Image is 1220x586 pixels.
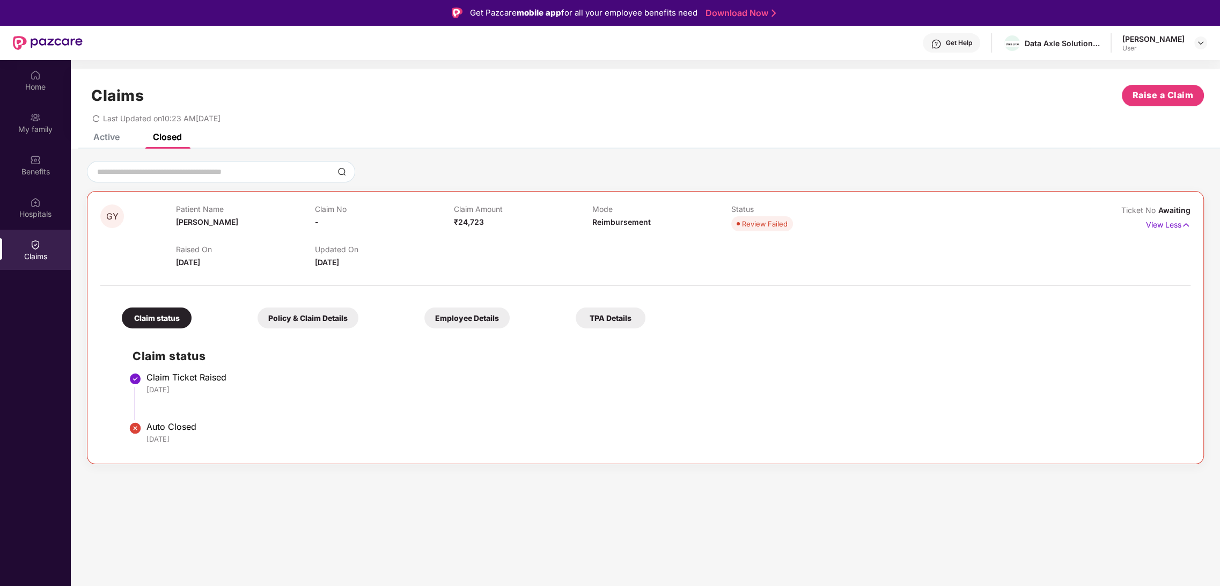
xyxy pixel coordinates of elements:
p: Claim Amount [453,204,592,214]
span: redo [92,114,100,123]
span: Awaiting [1158,206,1190,215]
h1: Claims [91,86,144,105]
img: svg+xml;base64,PHN2ZyBpZD0iQmVuZWZpdHMiIHhtbG5zPSJodHRwOi8vd3d3LnczLm9yZy8yMDAwL3N2ZyIgd2lkdGg9Ij... [30,155,41,165]
img: WhatsApp%20Image%202022-10-27%20at%2012.58.27.jpeg [1004,41,1020,47]
a: Download Now [705,8,773,19]
div: Auto Closed [146,421,1180,432]
span: Last Updated on 10:23 AM[DATE] [103,114,221,123]
p: Mode [592,204,731,214]
strong: mobile app [517,8,561,18]
p: Status [731,204,870,214]
span: Reimbursement [592,217,651,226]
p: View Less [1146,216,1190,231]
img: svg+xml;base64,PHN2ZyB4bWxucz0iaHR0cDovL3d3dy53My5vcmcvMjAwMC9zdmciIHdpZHRoPSIxNyIgaGVpZ2h0PSIxNy... [1181,219,1190,231]
div: [PERSON_NAME] [1122,34,1185,44]
div: Policy & Claim Details [258,307,358,328]
img: svg+xml;base64,PHN2ZyBpZD0iQ2xhaW0iIHhtbG5zPSJodHRwOi8vd3d3LnczLm9yZy8yMDAwL3N2ZyIgd2lkdGg9IjIwIi... [30,239,41,250]
div: Claim status [122,307,192,328]
img: svg+xml;base64,PHN2ZyB3aWR0aD0iMjAiIGhlaWdodD0iMjAiIHZpZXdCb3g9IjAgMCAyMCAyMCIgZmlsbD0ibm9uZSIgeG... [30,112,41,123]
span: GY [106,212,119,221]
div: Data Axle Solutions Private Limited [1025,38,1100,48]
p: Claim No [315,204,454,214]
img: Stroke [771,8,776,19]
div: Closed [153,131,182,142]
span: [PERSON_NAME] [176,217,238,226]
button: Raise a Claim [1122,85,1204,106]
img: Logo [452,8,462,18]
div: Claim Ticket Raised [146,372,1180,383]
img: svg+xml;base64,PHN2ZyBpZD0iRHJvcGRvd24tMzJ4MzIiIHhtbG5zPSJodHRwOi8vd3d3LnczLm9yZy8yMDAwL3N2ZyIgd2... [1196,39,1205,47]
span: Raise a Claim [1133,89,1194,102]
div: User [1122,44,1185,53]
img: svg+xml;base64,PHN2ZyBpZD0iSG9zcGl0YWxzIiB4bWxucz0iaHR0cDovL3d3dy53My5vcmcvMjAwMC9zdmciIHdpZHRoPS... [30,197,41,208]
div: TPA Details [576,307,645,328]
span: [DATE] [176,258,200,267]
div: Employee Details [424,307,510,328]
h2: Claim status [133,347,1180,365]
img: svg+xml;base64,PHN2ZyBpZD0iU3RlcC1Eb25lLTIweDIwIiB4bWxucz0iaHR0cDovL3d3dy53My5vcmcvMjAwMC9zdmciIH... [129,422,142,435]
span: [DATE] [315,258,339,267]
div: Review Failed [742,218,788,229]
img: svg+xml;base64,PHN2ZyBpZD0iU3RlcC1Eb25lLTMyeDMyIiB4bWxucz0iaHR0cDovL3d3dy53My5vcmcvMjAwMC9zdmciIH... [129,372,142,385]
img: New Pazcare Logo [13,36,83,50]
p: Patient Name [176,204,315,214]
span: - [315,217,319,226]
span: Ticket No [1121,206,1158,215]
div: Active [93,131,120,142]
div: Get Help [946,39,972,47]
div: [DATE] [146,434,1180,444]
img: svg+xml;base64,PHN2ZyBpZD0iU2VhcmNoLTMyeDMyIiB4bWxucz0iaHR0cDovL3d3dy53My5vcmcvMjAwMC9zdmciIHdpZH... [337,167,346,176]
img: svg+xml;base64,PHN2ZyBpZD0iSGVscC0zMngzMiIgeG1sbnM9Imh0dHA6Ly93d3cudzMub3JnLzIwMDAvc3ZnIiB3aWR0aD... [931,39,942,49]
span: ₹24,723 [453,217,483,226]
img: svg+xml;base64,PHN2ZyBpZD0iSG9tZSIgeG1sbnM9Imh0dHA6Ly93d3cudzMub3JnLzIwMDAvc3ZnIiB3aWR0aD0iMjAiIG... [30,70,41,80]
div: Get Pazcare for all your employee benefits need [470,6,697,19]
p: Updated On [315,245,454,254]
div: [DATE] [146,385,1180,394]
p: Raised On [176,245,315,254]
